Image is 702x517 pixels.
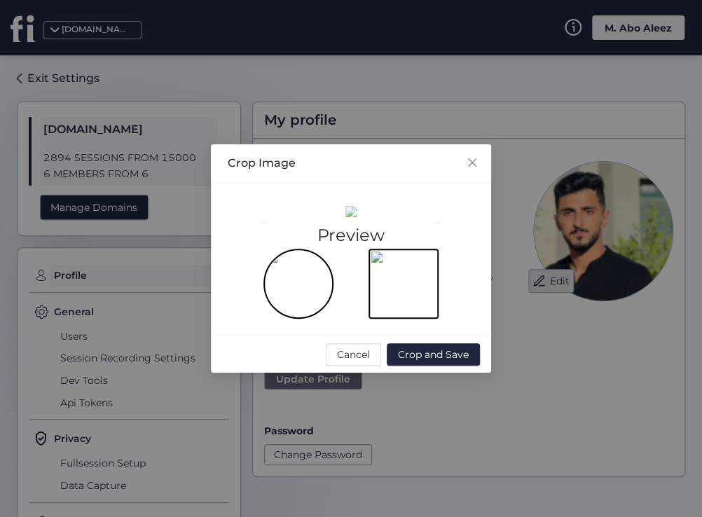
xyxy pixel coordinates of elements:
[398,347,469,362] span: Crop and Save
[387,343,480,366] button: Crop and Save
[228,222,474,249] div: Preview
[228,156,474,171] div: Crop Image
[337,347,370,362] span: Cancel
[326,343,381,366] button: Cancel
[453,144,491,182] button: Close
[345,207,357,218] img: d99fe659-021f-4b00-be56-278860e9261a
